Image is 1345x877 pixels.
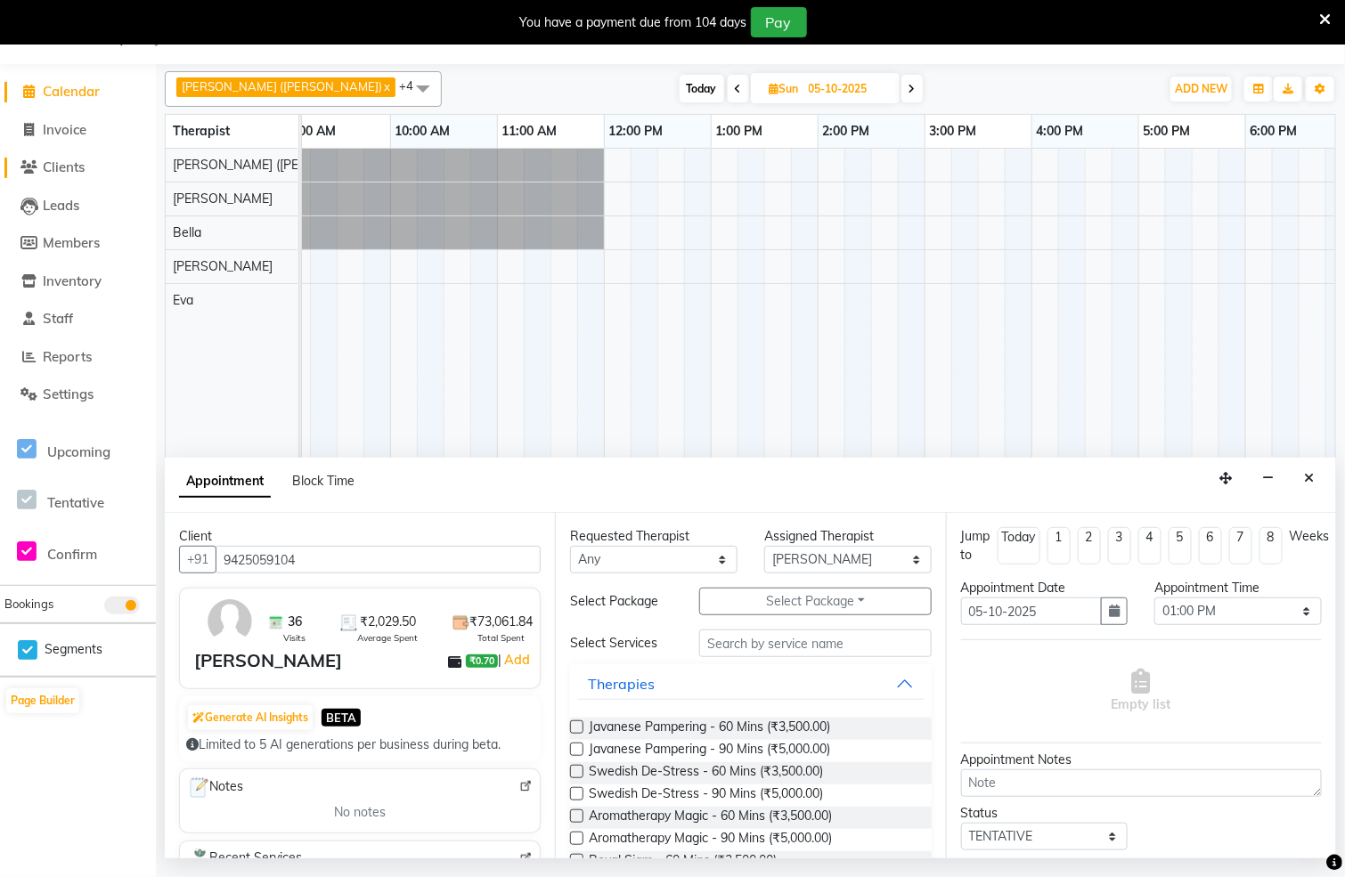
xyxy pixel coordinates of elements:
input: Search by Name/Mobile/Email/Code [216,546,541,573]
span: Clients [43,158,85,175]
div: Assigned Therapist [764,527,932,546]
span: Aromatherapy Magic - 60 Mins (₹3,500.00) [589,807,832,829]
div: Today [1002,528,1036,547]
a: 3:00 PM [925,118,982,144]
a: Leads [4,196,151,216]
span: Javanese Pampering - 60 Mins (₹3,500.00) [589,718,830,740]
div: Status [961,804,1129,823]
a: 11:00 AM [498,118,562,144]
div: Jump to [961,527,990,564]
a: 1:00 PM [712,118,768,144]
li: 1 [1047,527,1071,564]
a: Clients [4,158,151,178]
span: Inventory [43,272,102,289]
a: x [382,79,390,93]
span: ₹73,061.84 [469,613,533,631]
span: Segments [45,640,102,659]
img: avatar [204,596,256,647]
div: Client [179,527,541,546]
a: Inventory [4,272,151,292]
span: Reports [43,348,92,365]
input: yyyy-mm-dd [961,597,1103,625]
span: ₹0.70 [466,654,498,669]
div: You have a payment due from 104 days [520,13,747,32]
span: Appointment [179,466,271,498]
span: ₹2,029.50 [360,613,416,631]
span: Sun [765,82,803,95]
span: Members [43,234,100,251]
a: 5:00 PM [1139,118,1195,144]
span: Average Spent [357,631,418,645]
span: Tentative [47,494,104,511]
a: Invoice [4,120,151,141]
a: Add [501,649,533,670]
a: Staff [4,309,151,329]
button: +91 [179,546,216,573]
div: Select Package [557,592,686,611]
span: Confirm [47,546,97,563]
button: Therapies [577,668,924,700]
button: Pay [751,7,807,37]
span: 36 [288,613,302,631]
div: Select Services [557,634,686,653]
a: 4:00 PM [1032,118,1088,144]
a: 9:00 AM [284,118,341,144]
span: Javanese Pampering - 90 Mins (₹5,000.00) [589,740,830,762]
button: Page Builder [6,688,79,713]
span: Block Time [292,473,355,489]
button: ADD NEW [1170,77,1232,102]
button: Select Package [699,588,931,615]
a: 2:00 PM [819,118,875,144]
span: Staff [43,310,73,327]
span: Swedish De-Stress - 90 Mins (₹5,000.00) [589,784,823,807]
div: Limited to 5 AI generations per business during beta. [186,735,534,754]
span: Today [680,75,724,102]
li: 8 [1259,527,1283,564]
a: Calendar [4,82,151,102]
input: 2025-10-05 [803,76,893,102]
div: Therapies [588,673,655,694]
div: Weeks [1290,527,1330,546]
span: [PERSON_NAME] [173,191,273,207]
li: 4 [1138,527,1162,564]
span: Royal Siam - 60 Mins (₹3,500.00) [589,851,777,873]
span: Visits [284,631,306,645]
li: 2 [1078,527,1101,564]
span: +4 [399,78,427,93]
span: Upcoming [47,443,110,460]
span: Eva [173,292,193,308]
button: Generate AI Insights [188,705,313,730]
div: Appointment Date [961,579,1129,597]
a: Members [4,233,151,254]
span: [PERSON_NAME] [173,258,273,274]
span: Notes [187,776,243,800]
a: 12:00 PM [605,118,668,144]
span: Empty list [1112,669,1171,714]
span: | [498,649,533,670]
span: Recent Services [187,849,302,870]
span: [PERSON_NAME] ([PERSON_NAME]) [182,79,382,93]
button: Close [1296,465,1322,492]
span: Swedish De-Stress - 60 Mins (₹3,500.00) [589,762,823,784]
span: BETA [322,709,361,726]
span: Leads [43,197,79,214]
li: 7 [1229,527,1252,564]
span: Calendar [43,83,100,100]
span: Total Spent [477,631,525,645]
li: 5 [1169,527,1192,564]
div: Requested Therapist [570,527,738,546]
div: [PERSON_NAME] [194,647,342,674]
span: Bella [173,224,201,240]
span: Therapist [173,123,230,139]
li: 3 [1108,527,1131,564]
span: No notes [334,803,386,822]
span: ADD NEW [1175,82,1227,95]
span: Aromatherapy Magic - 90 Mins (₹5,000.00) [589,829,832,851]
input: Search by service name [699,629,931,657]
a: 6:00 PM [1246,118,1302,144]
div: Appointment Time [1154,579,1322,597]
span: Settings [43,386,94,402]
span: Invoice [43,121,86,138]
a: Reports [4,347,151,368]
div: Appointment Notes [961,751,1322,769]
